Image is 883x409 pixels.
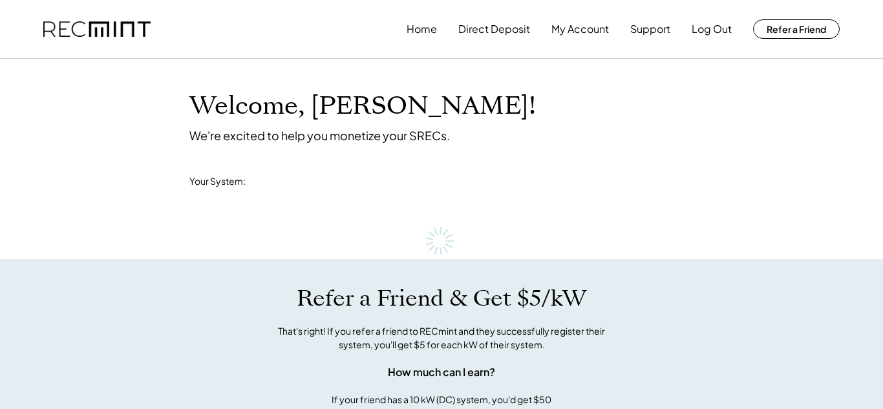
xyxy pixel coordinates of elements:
[264,324,619,351] div: That's right! If you refer a friend to RECmint and they successfully register their system, you'l...
[407,16,437,42] button: Home
[43,21,151,37] img: recmint-logotype%403x.png
[189,128,450,143] div: We're excited to help you monetize your SRECs.
[189,91,536,121] h1: Welcome, [PERSON_NAME]!
[458,16,530,42] button: Direct Deposit
[692,16,732,42] button: Log Out
[551,16,609,42] button: My Account
[388,364,495,380] div: How much can I earn?
[189,175,246,188] div: Your System:
[297,285,586,312] h1: Refer a Friend & Get $5/kW
[630,16,670,42] button: Support
[753,19,840,39] button: Refer a Friend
